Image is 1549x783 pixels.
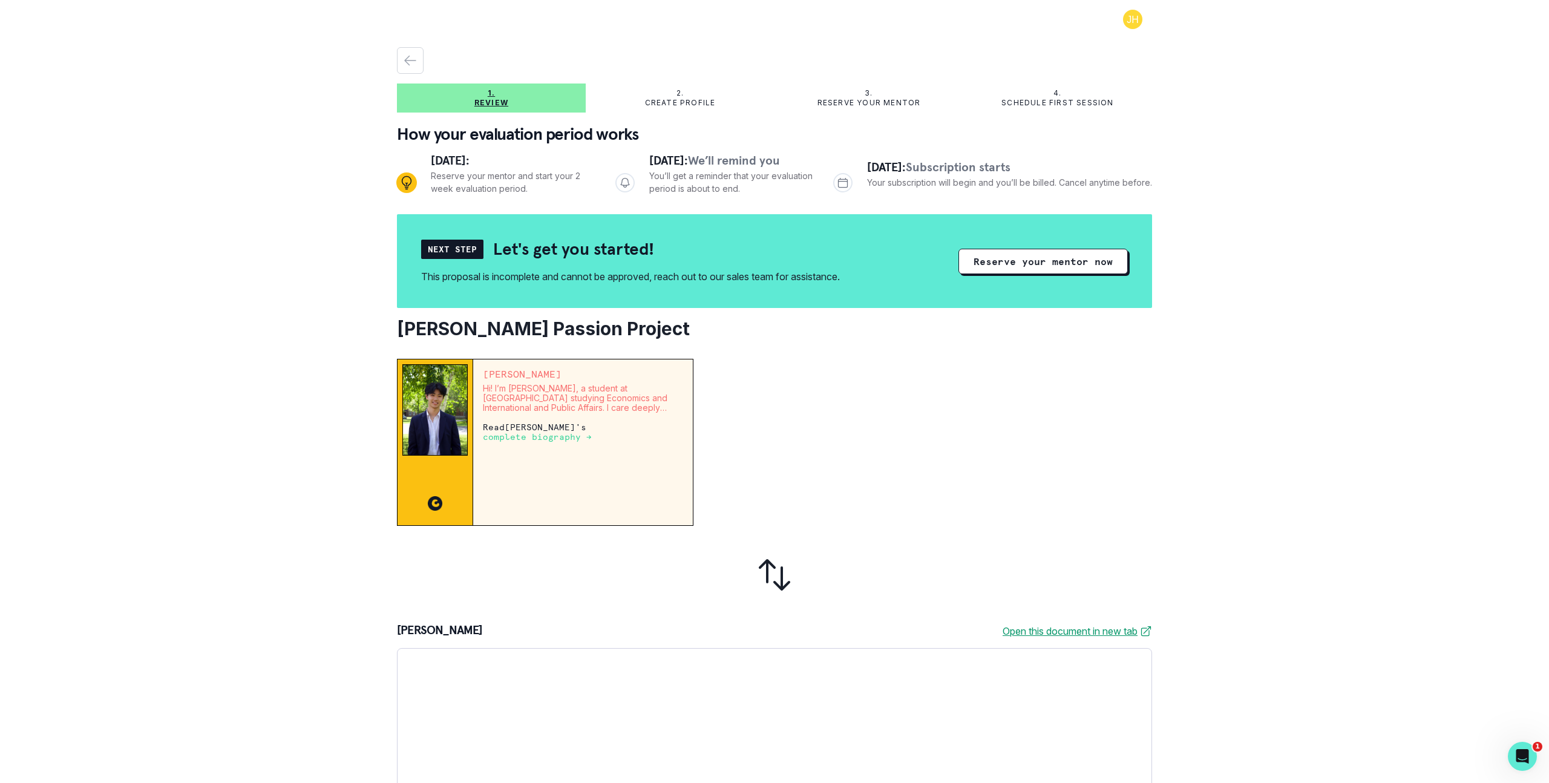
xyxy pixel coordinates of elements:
[1533,742,1542,752] span: 1
[431,152,470,168] span: [DATE]:
[397,624,483,638] p: [PERSON_NAME]
[483,432,592,442] p: complete biography →
[688,152,780,168] span: We’ll remind you
[483,369,683,379] p: [PERSON_NAME]
[1003,624,1152,638] a: Open this document in new tab
[1508,742,1537,771] iframe: Intercom live chat
[649,152,688,168] span: [DATE]:
[483,422,683,442] p: Read [PERSON_NAME] 's
[1001,98,1113,108] p: Schedule first session
[493,238,654,260] h2: Let's get you started!
[397,318,1152,339] h2: [PERSON_NAME] Passion Project
[865,88,873,98] p: 3.
[474,98,508,108] p: Review
[402,364,468,455] img: Mentor Image
[431,169,596,195] p: Reserve your mentor and start your 2 week evaluation period.
[958,249,1128,274] button: Reserve your mentor now
[867,159,906,175] span: [DATE]:
[645,98,716,108] p: Create profile
[421,240,483,259] div: Next Step
[421,269,840,284] div: This proposal is incomplete and cannot be approved, reach out to our sales team for assistance.
[676,88,684,98] p: 2.
[483,384,683,413] p: Hi! I’m [PERSON_NAME], a student at [GEOGRAPHIC_DATA] studying Economics and International and Pu...
[1113,10,1152,29] button: profile picture
[906,159,1010,175] span: Subscription starts
[817,98,921,108] p: Reserve your mentor
[488,88,495,98] p: 1.
[867,176,1152,189] p: Your subscription will begin and you’ll be billed. Cancel anytime before.
[649,169,814,195] p: You’ll get a reminder that your evaluation period is about to end.
[397,151,1152,214] div: Progress
[428,496,442,511] img: CC image
[483,431,592,442] a: complete biography →
[1053,88,1061,98] p: 4.
[397,122,1152,146] p: How your evaluation period works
